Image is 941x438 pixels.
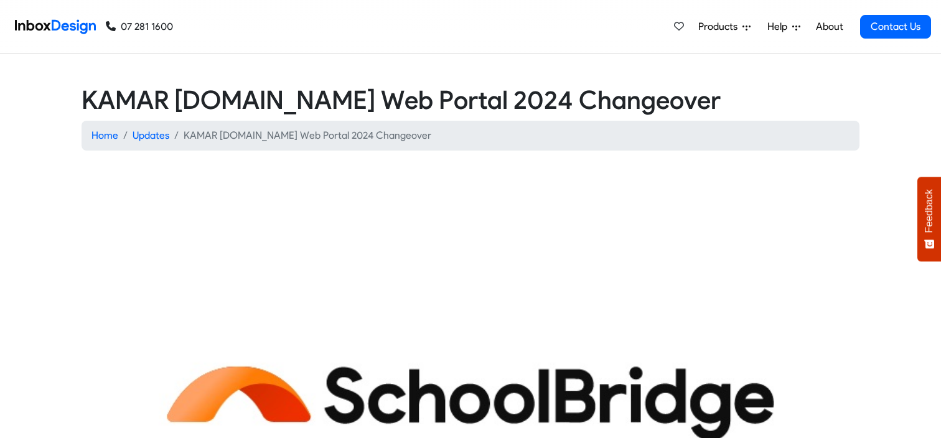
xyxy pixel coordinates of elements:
li: KAMAR [DOMAIN_NAME] Web Portal 2024 Changeover [169,128,431,143]
a: Home [91,129,118,141]
span: Feedback [924,189,935,233]
a: Updates [133,129,169,141]
span: Products [698,19,742,34]
a: About [812,14,846,39]
h2: KAMAR [DOMAIN_NAME] Web Portal 2024 Changeover [82,84,859,116]
a: 07 281 1600 [106,19,173,34]
a: Contact Us [860,15,931,39]
a: Products [693,14,756,39]
span: Help [767,19,792,34]
a: Help [762,14,805,39]
button: Feedback - Show survey [917,177,941,261]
